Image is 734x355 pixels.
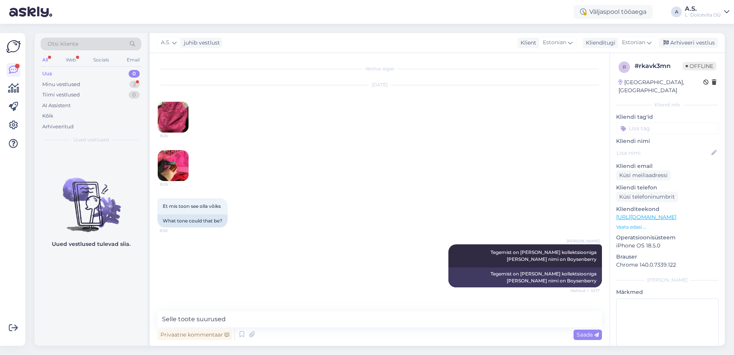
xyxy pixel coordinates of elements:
[160,133,189,139] span: 8:26
[517,39,536,47] div: Klient
[42,81,80,88] div: Minu vestlused
[92,55,111,65] div: Socials
[42,70,52,78] div: Uus
[157,65,602,72] div: Vestlus algas
[616,192,678,202] div: Küsi telefoninumbrit
[574,5,653,19] div: Väljaspool tööaega
[157,214,228,227] div: What tone could that be?
[158,102,188,133] img: Attachment
[41,55,50,65] div: All
[160,181,189,187] span: 8:26
[42,102,71,109] div: AI Assistent
[616,184,719,192] p: Kliendi telefon
[570,288,600,294] span: Nähtud ✓ 10:17
[157,311,602,327] textarea: Selle toote suurused
[491,249,598,262] span: Tegemist on [PERSON_NAME] kollektsiooniga [PERSON_NAME] nimi on Boysenberry
[543,38,566,47] span: Estonian
[157,81,602,88] div: [DATE]
[157,330,232,340] div: Privaatne kommentaar
[35,164,147,233] img: No chats
[616,162,719,170] p: Kliendi email
[6,39,21,54] img: Askly Logo
[616,205,719,213] p: Klienditeekond
[659,38,718,48] div: Arhiveeri vestlus
[616,234,719,242] p: Operatsioonisüsteem
[448,267,602,287] div: Tegemist on [PERSON_NAME] kollektsiooniga [PERSON_NAME] nimi on Boysenberry
[616,224,719,231] p: Vaata edasi ...
[52,240,131,248] p: Uued vestlused tulevad siia.
[567,238,600,244] span: [PERSON_NAME]
[622,38,645,47] span: Estonian
[129,70,140,78] div: 0
[158,150,188,181] img: Attachment
[73,136,109,143] span: Uued vestlused
[160,228,188,234] span: 8:38
[623,64,626,70] span: r
[683,62,716,70] span: Offline
[616,214,676,221] a: [URL][DOMAIN_NAME]
[616,137,719,145] p: Kliendi nimi
[616,123,719,134] input: Lisa tag
[583,39,615,47] div: Klienditugi
[64,55,78,65] div: Web
[161,38,170,47] span: A.S.
[616,261,719,269] p: Chrome 140.0.7339.122
[685,12,721,18] div: L´Dolcevita OÜ
[685,6,729,18] a: A.S.L´Dolcevita OÜ
[577,331,599,338] span: Saada
[685,6,721,12] div: A.S.
[616,253,719,261] p: Brauser
[181,39,220,47] div: juhib vestlust
[671,7,682,17] div: A
[42,123,74,131] div: Arhiveeritud
[42,112,53,120] div: Kõik
[635,61,683,71] div: # rkavk3mn
[616,242,719,250] p: iPhone OS 18.5.0
[617,149,710,157] input: Lisa nimi
[618,78,703,95] div: [GEOGRAPHIC_DATA], [GEOGRAPHIC_DATA]
[616,101,719,108] div: Kliendi info
[616,288,719,296] p: Märkmed
[129,91,140,99] div: 0
[616,113,719,121] p: Kliendi tag'id
[48,40,78,48] span: Otsi kliente
[163,203,221,209] span: Et mis toon see olla võiks
[129,81,140,88] div: 2
[616,277,719,284] div: [PERSON_NAME]
[125,55,141,65] div: Email
[616,170,671,181] div: Küsi meiliaadressi
[42,91,80,99] div: Tiimi vestlused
